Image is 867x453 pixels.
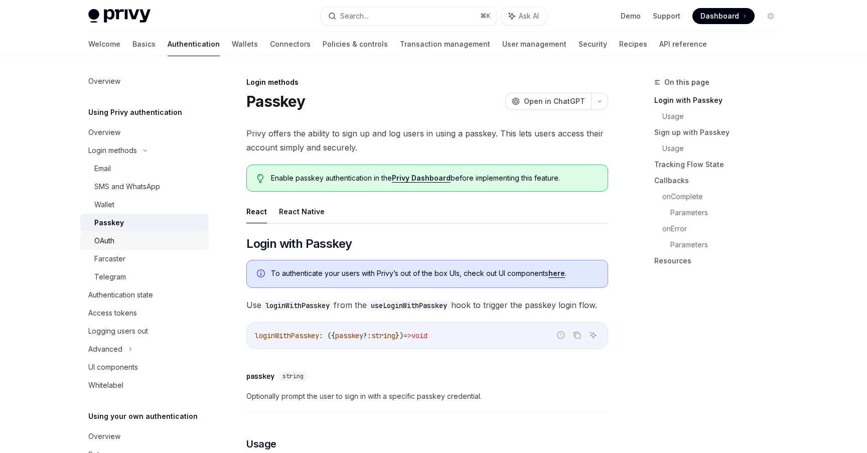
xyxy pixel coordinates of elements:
span: Use from the hook to trigger the passkey login flow. [246,298,608,312]
div: Access tokens [88,307,137,319]
a: Sign up with Passkey [654,124,787,140]
span: Login with Passkey [246,236,352,252]
span: void [411,331,427,340]
a: SMS and WhatsApp [80,178,209,196]
a: Callbacks [654,173,787,189]
a: Farcaster [80,250,209,268]
a: Support [653,11,680,21]
img: light logo [88,9,151,23]
span: Enable passkey authentication in the before implementing this feature. [271,173,598,183]
div: Overview [88,126,120,138]
a: here [548,269,565,278]
a: Connectors [270,32,311,56]
div: UI components [88,361,138,373]
h1: Passkey [246,92,305,110]
div: Overview [88,75,120,87]
span: }) [395,331,403,340]
button: Open in ChatGPT [505,93,591,110]
button: Ask AI [502,7,546,25]
a: Privy Dashboard [392,174,451,183]
a: Welcome [88,32,120,56]
div: Farcaster [94,253,125,265]
div: Wallet [94,199,114,211]
span: loginWithPasskey [255,331,319,340]
a: Whitelabel [80,376,209,394]
span: On this page [664,76,709,88]
a: Recipes [619,32,647,56]
a: Logging users out [80,322,209,340]
div: Search... [340,10,368,22]
a: Security [579,32,607,56]
a: Demo [621,11,641,21]
h5: Using your own authentication [88,410,198,422]
button: Search...⌘K [321,7,497,25]
a: Parameters [670,205,787,221]
svg: Tip [257,174,264,183]
div: Login methods [246,77,608,87]
a: Usage [662,108,787,124]
button: Copy the contents from the code block [570,329,584,342]
a: Basics [132,32,156,56]
a: Policies & controls [323,32,388,56]
a: Email [80,160,209,178]
div: Overview [88,430,120,442]
a: User management [502,32,566,56]
a: Login with Passkey [654,92,787,108]
a: onComplete [662,189,787,205]
button: React Native [279,200,325,223]
span: string [371,331,395,340]
div: OAuth [94,235,114,247]
span: Dashboard [700,11,739,21]
div: Telegram [94,271,126,283]
a: Dashboard [692,8,755,24]
span: => [403,331,411,340]
a: Authentication [168,32,220,56]
span: Optionally prompt the user to sign in with a specific passkey credential. [246,390,608,402]
a: Overview [80,427,209,445]
a: Authentication state [80,286,209,304]
a: Passkey [80,214,209,232]
span: string [282,372,304,380]
span: Ask AI [519,11,539,21]
span: ⌘ K [480,12,491,20]
a: OAuth [80,232,209,250]
a: Access tokens [80,304,209,322]
code: useLoginWithPasskey [367,300,451,311]
a: Tracking Flow State [654,157,787,173]
span: : ({ [319,331,335,340]
button: React [246,200,267,223]
div: Logging users out [88,325,148,337]
button: Ask AI [587,329,600,342]
a: Resources [654,253,787,269]
a: Parameters [670,237,787,253]
span: passkey [335,331,363,340]
div: SMS and WhatsApp [94,181,160,193]
a: API reference [659,32,707,56]
a: UI components [80,358,209,376]
div: Email [94,163,111,175]
div: Login methods [88,144,137,157]
span: To authenticate your users with Privy’s out of the box UIs, check out UI components . [271,268,598,278]
svg: Info [257,269,267,279]
a: Wallet [80,196,209,214]
a: Telegram [80,268,209,286]
div: Advanced [88,343,122,355]
div: passkey [246,371,274,381]
a: Transaction management [400,32,490,56]
button: Report incorrect code [554,329,567,342]
button: Toggle dark mode [763,8,779,24]
h5: Using Privy authentication [88,106,182,118]
a: Usage [662,140,787,157]
span: ?: [363,331,371,340]
span: Usage [246,437,276,451]
code: loginWithPasskey [261,300,334,311]
div: Passkey [94,217,124,229]
a: onError [662,221,787,237]
a: Overview [80,72,209,90]
a: Overview [80,123,209,141]
span: Privy offers the ability to sign up and log users in using a passkey. This lets users access thei... [246,126,608,155]
a: Wallets [232,32,258,56]
div: Authentication state [88,289,153,301]
span: Open in ChatGPT [524,96,585,106]
div: Whitelabel [88,379,123,391]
